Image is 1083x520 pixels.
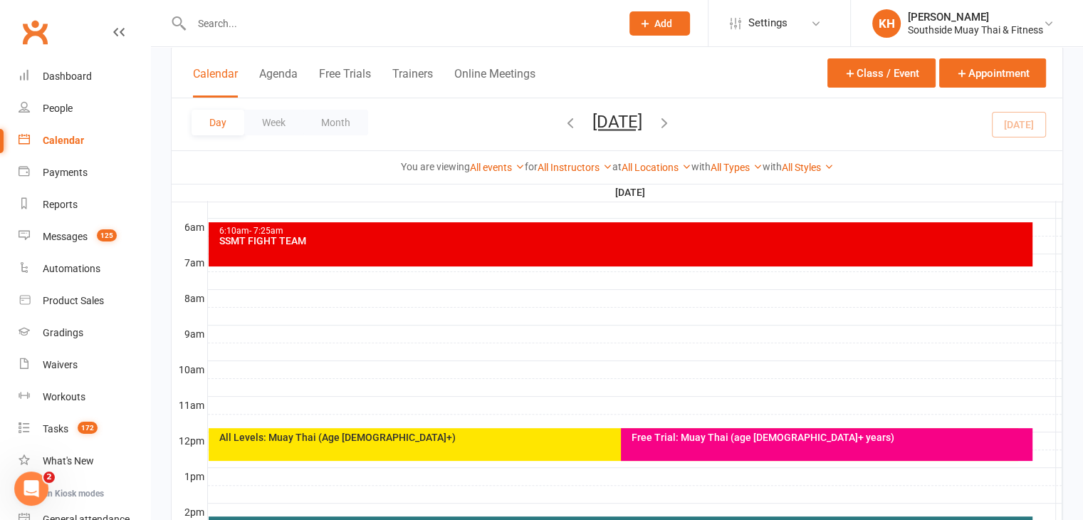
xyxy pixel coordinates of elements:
[249,226,283,236] span: - 7:25am
[43,455,94,467] div: What's New
[17,14,53,50] a: Clubworx
[19,349,150,381] a: Waivers
[454,67,535,98] button: Online Meetings
[43,231,88,242] div: Messages
[19,285,150,317] a: Product Sales
[19,413,150,445] a: Tasks 172
[43,359,78,370] div: Waivers
[244,110,303,135] button: Week
[392,67,433,98] button: Trainers
[319,67,371,98] button: Free Trials
[525,161,538,172] strong: for
[631,432,1030,442] div: Free Trial: Muay Thai (age [DEMOGRAPHIC_DATA]+ years)
[193,67,238,98] button: Calendar
[939,58,1046,88] button: Appointment
[401,161,470,172] strong: You are viewing
[187,14,611,33] input: Search...
[172,218,207,236] th: 6am
[19,253,150,285] a: Automations
[43,327,83,338] div: Gradings
[872,9,901,38] div: KH
[172,360,207,378] th: 10am
[43,472,55,483] span: 2
[172,432,207,449] th: 12pm
[172,289,207,307] th: 8am
[629,11,690,36] button: Add
[711,162,763,173] a: All Types
[172,467,207,485] th: 1pm
[612,161,622,172] strong: at
[538,162,612,173] a: All Instructors
[19,157,150,189] a: Payments
[172,254,207,271] th: 7am
[691,161,711,172] strong: with
[19,221,150,253] a: Messages 125
[43,103,73,114] div: People
[219,236,1030,246] div: SSMT FIGHT TEAM
[43,391,85,402] div: Workouts
[43,167,88,178] div: Payments
[43,199,78,210] div: Reports
[43,135,84,146] div: Calendar
[219,227,1030,236] div: 6:10am
[43,71,92,82] div: Dashboard
[748,7,788,39] span: Settings
[19,125,150,157] a: Calendar
[19,381,150,413] a: Workouts
[43,423,68,435] div: Tasks
[19,317,150,349] a: Gradings
[19,93,150,125] a: People
[259,67,298,98] button: Agenda
[43,295,104,306] div: Product Sales
[19,61,150,93] a: Dashboard
[97,229,117,241] span: 125
[78,422,98,434] span: 172
[592,112,642,132] button: [DATE]
[172,325,207,343] th: 9am
[827,58,936,88] button: Class / Event
[43,263,100,274] div: Automations
[19,445,150,477] a: What's New
[908,11,1043,24] div: [PERSON_NAME]
[14,472,48,506] iframe: Intercom live chat
[303,110,368,135] button: Month
[172,396,207,414] th: 11am
[908,24,1043,36] div: Southside Muay Thai & Fitness
[782,162,834,173] a: All Styles
[19,189,150,221] a: Reports
[219,432,1015,442] div: All Levels: Muay Thai (Age [DEMOGRAPHIC_DATA]+)
[207,184,1056,202] th: [DATE]
[763,161,782,172] strong: with
[654,18,672,29] span: Add
[622,162,691,173] a: All Locations
[192,110,244,135] button: Day
[470,162,525,173] a: All events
